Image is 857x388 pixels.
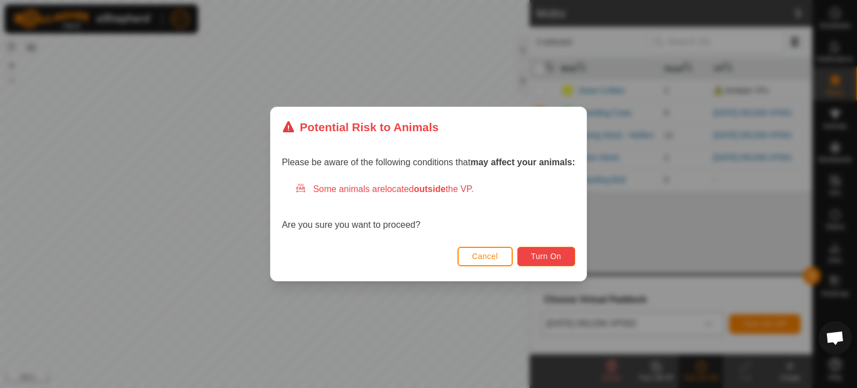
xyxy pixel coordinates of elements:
[295,183,575,196] div: Some animals are
[517,247,575,266] button: Turn On
[282,118,439,136] div: Potential Risk to Animals
[470,157,575,167] strong: may affect your animals:
[282,183,575,232] div: Are you sure you want to proceed?
[531,252,561,261] span: Turn On
[472,252,498,261] span: Cancel
[458,247,513,266] button: Cancel
[414,184,446,194] strong: outside
[819,321,852,355] div: Open chat
[282,157,575,167] span: Please be aware of the following conditions that
[385,184,474,194] span: located the VP.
